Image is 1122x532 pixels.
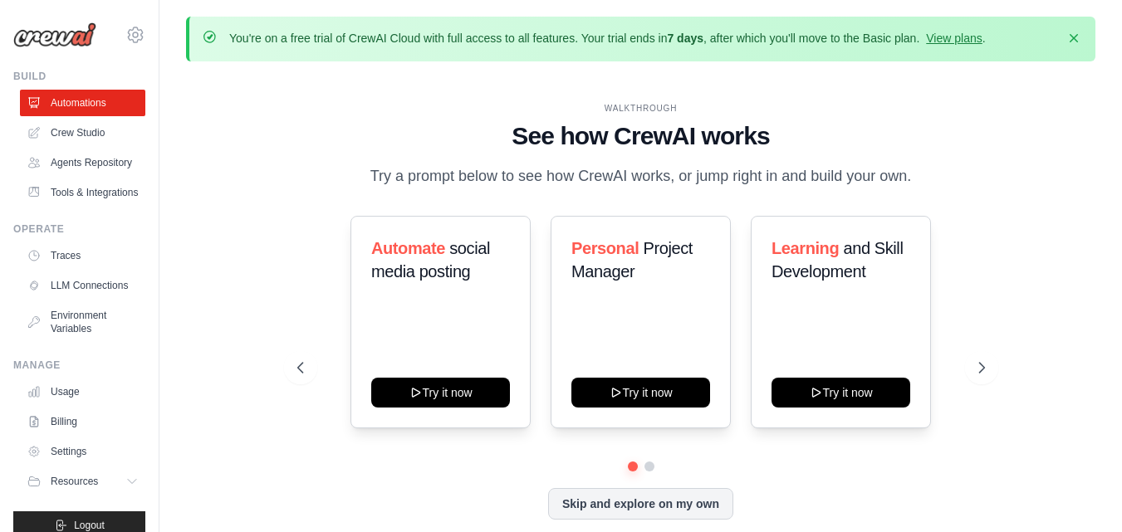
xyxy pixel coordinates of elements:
[297,121,985,151] h1: See how CrewAI works
[571,239,639,257] span: Personal
[362,164,920,188] p: Try a prompt below to see how CrewAI works, or jump right in and build your own.
[20,378,145,405] a: Usage
[20,242,145,269] a: Traces
[20,468,145,495] button: Resources
[571,378,710,408] button: Try it now
[51,475,98,488] span: Resources
[772,378,910,408] button: Try it now
[297,102,985,115] div: WALKTHROUGH
[229,30,986,46] p: You're on a free trial of CrewAI Cloud with full access to all features. Your trial ends in , aft...
[20,408,145,435] a: Billing
[20,149,145,176] a: Agents Repository
[20,120,145,146] a: Crew Studio
[13,359,145,372] div: Manage
[20,302,145,342] a: Environment Variables
[13,70,145,83] div: Build
[772,239,839,257] span: Learning
[74,519,105,532] span: Logout
[772,239,903,281] span: and Skill Development
[20,90,145,116] a: Automations
[548,488,733,520] button: Skip and explore on my own
[371,239,445,257] span: Automate
[926,32,982,45] a: View plans
[13,222,145,236] div: Operate
[20,272,145,299] a: LLM Connections
[371,378,510,408] button: Try it now
[571,239,693,281] span: Project Manager
[13,22,96,47] img: Logo
[667,32,703,45] strong: 7 days
[371,239,490,281] span: social media posting
[20,179,145,206] a: Tools & Integrations
[20,438,145,465] a: Settings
